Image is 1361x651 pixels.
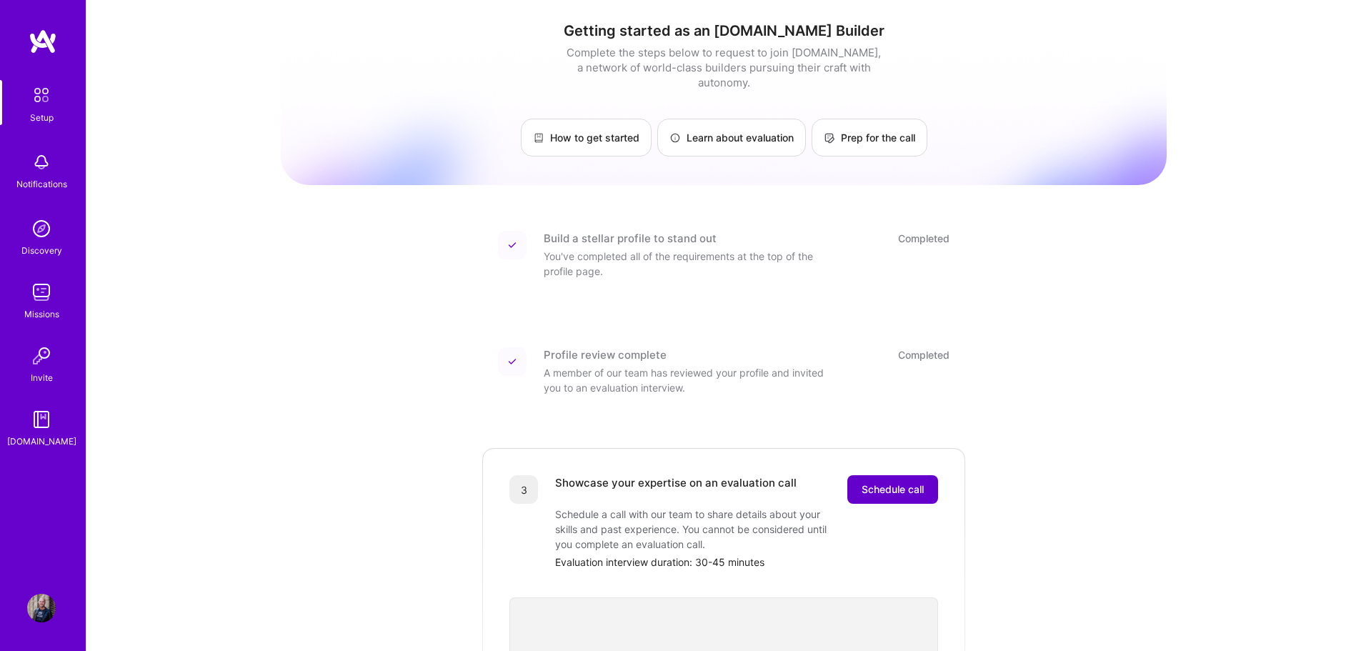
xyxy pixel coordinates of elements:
div: 3 [509,475,538,504]
div: Invite [31,370,53,385]
img: How to get started [533,132,544,144]
div: Build a stellar profile to stand out [544,231,717,246]
div: Showcase your expertise on an evaluation call [555,475,797,504]
div: Profile review complete [544,347,667,362]
img: Prep for the call [824,132,835,144]
div: Completed [898,347,949,362]
img: Completed [508,357,517,366]
h1: Getting started as an [DOMAIN_NAME] Builder [281,22,1167,39]
a: How to get started [521,119,652,156]
img: guide book [27,405,56,434]
div: Notifications [16,177,67,192]
div: You've completed all of the requirements at the top of the profile page. [544,249,829,279]
div: Completed [898,231,949,246]
img: bell [27,148,56,177]
div: Schedule a call with our team to share details about your skills and past experience. You cannot ... [555,507,841,552]
img: User Avatar [27,594,56,622]
img: Completed [508,241,517,249]
img: logo [29,29,57,54]
a: Learn about evaluation [657,119,806,156]
img: setup [26,80,56,110]
div: Complete the steps below to request to join [DOMAIN_NAME], a network of world-class builders purs... [563,45,884,90]
img: teamwork [27,278,56,307]
div: Discovery [21,243,62,258]
img: Invite [27,342,56,370]
button: Schedule call [847,475,938,504]
a: Prep for the call [812,119,927,156]
a: User Avatar [24,594,59,622]
div: Missions [24,307,59,322]
div: [DOMAIN_NAME] [7,434,76,449]
img: discovery [27,214,56,243]
img: Learn about evaluation [669,132,681,144]
div: A member of our team has reviewed your profile and invited you to an evaluation interview. [544,365,829,395]
div: Setup [30,110,54,125]
div: Evaluation interview duration: 30-45 minutes [555,555,938,570]
span: Schedule call [862,482,924,497]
